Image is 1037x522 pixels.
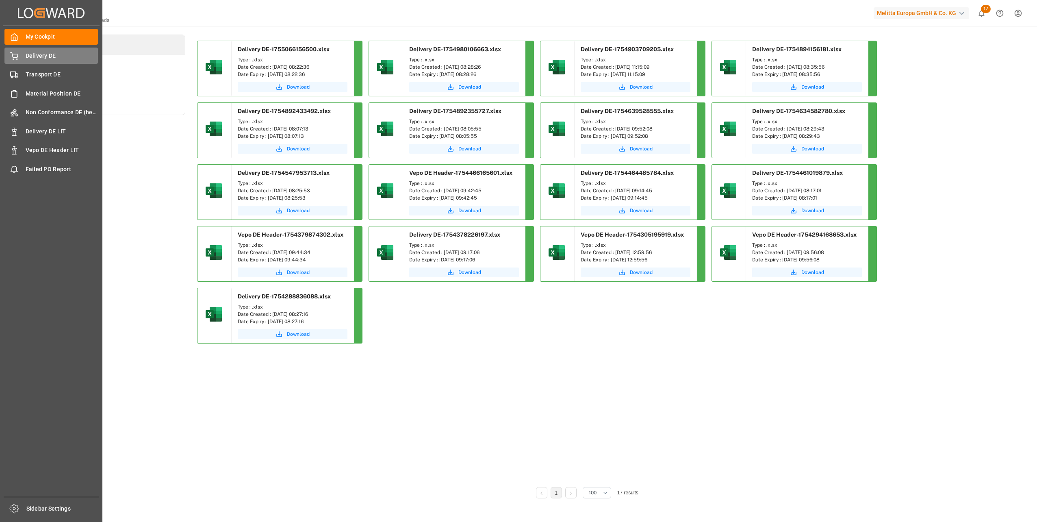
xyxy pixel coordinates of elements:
[4,48,98,63] a: Delivery DE
[630,145,653,152] span: Download
[981,5,991,13] span: 17
[238,231,343,238] span: Vepo DE Header-1754379874302.xlsx
[375,243,395,262] img: microsoft-excel-2019--v1.png
[238,206,347,215] a: Download
[581,187,690,194] div: Date Created : [DATE] 09:14:45
[581,46,674,52] span: Delivery DE-1754903709205.xlsx
[801,207,824,214] span: Download
[752,144,862,154] a: Download
[801,145,824,152] span: Download
[991,4,1009,22] button: Help Center
[581,63,690,71] div: Date Created : [DATE] 11:15:09
[409,125,519,133] div: Date Created : [DATE] 08:05:55
[801,269,824,276] span: Download
[551,487,562,498] li: 1
[238,133,347,140] div: Date Expiry : [DATE] 08:07:13
[375,119,395,139] img: microsoft-excel-2019--v1.png
[37,75,185,95] li: Activity
[409,194,519,202] div: Date Expiry : [DATE] 09:42:45
[409,249,519,256] div: Date Created : [DATE] 09:17:06
[37,95,185,115] a: My Links
[752,194,862,202] div: Date Expiry : [DATE] 08:17:01
[581,118,690,125] div: Type : .xlsx
[238,118,347,125] div: Type : .xlsx
[409,187,519,194] div: Date Created : [DATE] 09:42:45
[718,57,738,77] img: microsoft-excel-2019--v1.png
[409,206,519,215] button: Download
[581,180,690,187] div: Type : .xlsx
[409,170,512,176] span: Vepo DE Header-1754466165601.xlsx
[238,82,347,92] button: Download
[238,293,331,300] span: Delivery DE-1754288836088.xlsx
[409,56,519,63] div: Type : .xlsx
[204,181,223,200] img: microsoft-excel-2019--v1.png
[589,489,597,496] span: 100
[37,55,185,75] a: Tasks
[238,187,347,194] div: Date Created : [DATE] 08:25:53
[581,56,690,63] div: Type : .xlsx
[238,303,347,311] div: Type : .xlsx
[375,57,395,77] img: microsoft-excel-2019--v1.png
[238,170,330,176] span: Delivery DE-1754547953713.xlsx
[752,231,857,238] span: Vepo DE Header-1754294168653.xlsx
[581,206,690,215] a: Download
[375,181,395,200] img: microsoft-excel-2019--v1.png
[238,268,347,277] button: Download
[630,207,653,214] span: Download
[238,329,347,339] a: Download
[26,52,98,60] span: Delivery DE
[565,487,577,498] li: Next Page
[581,231,684,238] span: Vepo DE Header-1754305195919.xlsx
[238,125,347,133] div: Date Created : [DATE] 08:07:13
[409,82,519,92] button: Download
[581,194,690,202] div: Date Expiry : [DATE] 09:14:45
[4,161,98,177] a: Failed PO Report
[287,269,310,276] span: Download
[238,180,347,187] div: Type : .xlsx
[752,256,862,263] div: Date Expiry : [DATE] 09:56:08
[630,83,653,91] span: Download
[204,243,223,262] img: microsoft-excel-2019--v1.png
[536,487,547,498] li: Previous Page
[752,180,862,187] div: Type : .xlsx
[581,125,690,133] div: Date Created : [DATE] 09:52:08
[752,118,862,125] div: Type : .xlsx
[581,82,690,92] a: Download
[238,241,347,249] div: Type : .xlsx
[409,63,519,71] div: Date Created : [DATE] 08:28:26
[409,71,519,78] div: Date Expiry : [DATE] 08:28:26
[752,170,843,176] span: Delivery DE-1754461019879.xlsx
[752,71,862,78] div: Date Expiry : [DATE] 08:35:56
[752,268,862,277] button: Download
[972,4,991,22] button: show 17 new notifications
[458,83,481,91] span: Download
[409,133,519,140] div: Date Expiry : [DATE] 08:05:55
[4,142,98,158] a: Vepo DE Header LIT
[238,63,347,71] div: Date Created : [DATE] 08:22:36
[752,56,862,63] div: Type : .xlsx
[458,145,481,152] span: Download
[718,243,738,262] img: microsoft-excel-2019--v1.png
[409,180,519,187] div: Type : .xlsx
[238,144,347,154] a: Download
[4,104,98,120] a: Non Conformance DE (header)
[752,187,862,194] div: Date Created : [DATE] 08:17:01
[581,144,690,154] button: Download
[26,89,98,98] span: Material Position DE
[581,268,690,277] button: Download
[752,249,862,256] div: Date Created : [DATE] 09:56:08
[287,331,310,338] span: Download
[581,249,690,256] div: Date Created : [DATE] 12:59:56
[287,83,310,91] span: Download
[238,56,347,63] div: Type : .xlsx
[409,46,501,52] span: Delivery DE-1754980106663.xlsx
[409,256,519,263] div: Date Expiry : [DATE] 09:17:06
[617,490,638,496] span: 17 results
[458,207,481,214] span: Download
[26,165,98,174] span: Failed PO Report
[238,108,331,114] span: Delivery DE-1754892433492.xlsx
[752,241,862,249] div: Type : .xlsx
[718,181,738,200] img: microsoft-excel-2019--v1.png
